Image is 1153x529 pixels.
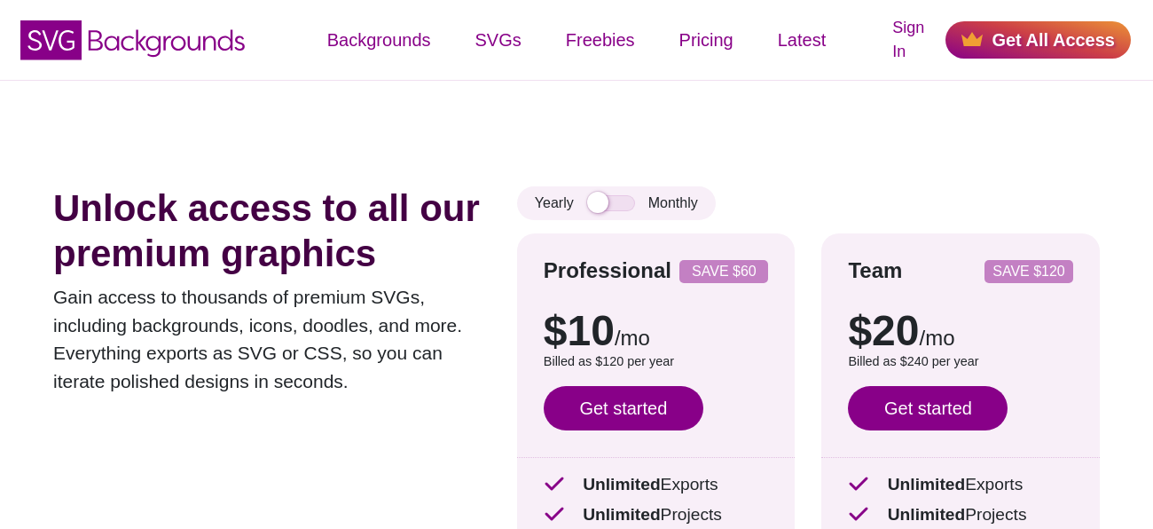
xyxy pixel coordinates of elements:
[848,310,1073,352] p: $20
[583,505,660,524] strong: Unlimited
[544,13,657,67] a: Freebies
[686,264,761,279] p: SAVE $60
[544,472,769,498] p: Exports
[517,186,716,220] div: Yearly Monthly
[305,13,453,67] a: Backgrounds
[53,186,490,276] h1: Unlock access to all our premium graphics
[544,386,703,430] a: Get started
[888,475,965,493] strong: Unlimited
[992,264,1066,279] p: SAVE $120
[848,472,1073,498] p: Exports
[848,502,1073,528] p: Projects
[615,326,650,350] span: /mo
[544,258,671,282] strong: Professional
[453,13,544,67] a: SVGs
[945,21,1131,59] a: Get All Access
[583,475,660,493] strong: Unlimited
[888,505,965,524] strong: Unlimited
[848,258,902,282] strong: Team
[848,352,1073,372] p: Billed as $240 per year
[544,352,769,372] p: Billed as $120 per year
[920,326,955,350] span: /mo
[756,13,848,67] a: Latest
[53,283,490,395] p: Gain access to thousands of premium SVGs, including backgrounds, icons, doodles, and more. Everyt...
[544,502,769,528] p: Projects
[892,16,932,64] a: Sign In
[544,310,769,352] p: $10
[657,13,756,67] a: Pricing
[848,386,1008,430] a: Get started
